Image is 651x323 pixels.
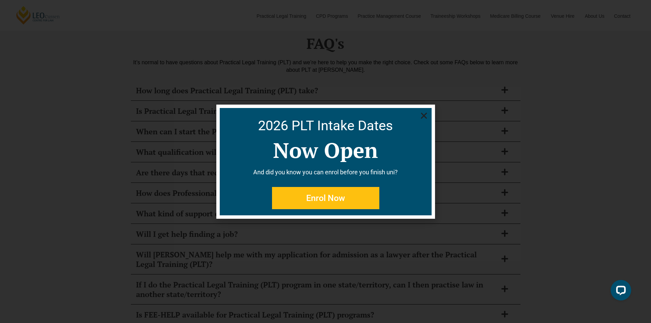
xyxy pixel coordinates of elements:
span: Enrol Now [306,194,345,202]
a: Close [420,111,428,120]
a: 2026 PLT Intake Dates [258,118,393,134]
a: Now Open [273,136,378,164]
a: Enrol Now [272,187,379,209]
p: And did you know you can enrol before you finish uni? [223,167,428,177]
iframe: LiveChat chat widget [605,277,634,306]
